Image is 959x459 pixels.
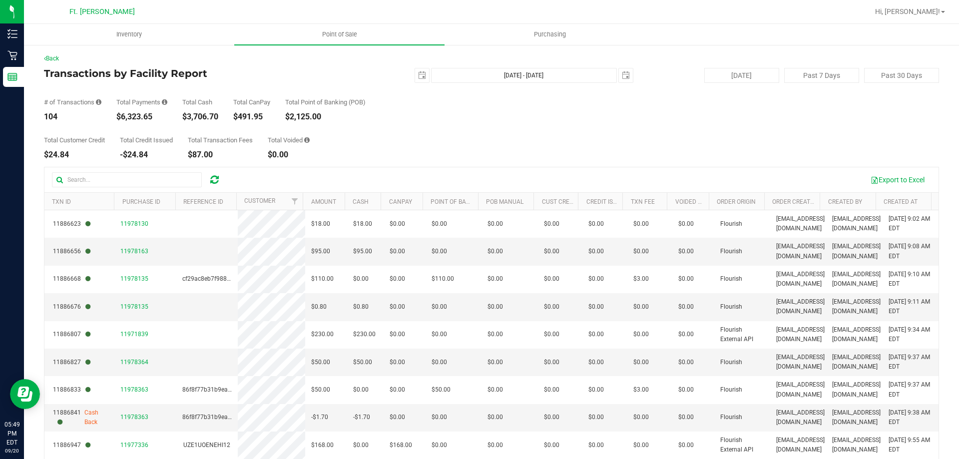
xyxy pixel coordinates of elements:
[487,385,503,395] span: $0.00
[182,414,288,421] span: 86f8f77b31b9ea20af2aebc8595650d6
[720,385,742,395] span: Flourish
[889,353,933,372] span: [DATE] 9:37 AM EDT
[544,441,559,450] span: $0.00
[52,172,202,187] input: Search...
[432,274,454,284] span: $110.00
[431,198,501,205] a: Point of Banking (POB)
[53,385,90,395] span: 11886833
[776,325,825,344] span: [EMAIL_ADDRESS][DOMAIN_NAME]
[311,441,334,450] span: $168.00
[285,99,366,105] div: Total Point of Banking (POB)
[390,358,405,367] span: $0.00
[544,358,559,367] span: $0.00
[182,275,288,282] span: cf29ac8eb7f988089f983802b2c9dad0
[832,408,881,427] span: [EMAIL_ADDRESS][DOMAIN_NAME]
[588,274,604,284] span: $0.00
[69,7,135,16] span: Ft. [PERSON_NAME]
[432,330,447,339] span: $0.00
[678,274,694,284] span: $0.00
[776,270,825,289] span: [EMAIL_ADDRESS][DOMAIN_NAME]
[678,441,694,450] span: $0.00
[188,137,253,143] div: Total Transaction Fees
[353,302,369,312] span: $0.80
[311,274,334,284] span: $110.00
[544,247,559,256] span: $0.00
[720,325,764,344] span: Flourish External API
[120,386,148,393] span: 11978363
[353,413,370,422] span: -$1.70
[832,297,881,316] span: [EMAIL_ADDRESS][DOMAIN_NAME]
[311,302,327,312] span: $0.80
[120,359,148,366] span: 11978364
[889,436,933,455] span: [DATE] 9:55 AM EDT
[588,219,604,229] span: $0.00
[353,330,376,339] span: $230.00
[7,50,17,60] inline-svg: Retail
[864,68,939,83] button: Past 30 Days
[233,113,270,121] div: $491.95
[678,413,694,422] span: $0.00
[4,447,19,455] p: 09/20
[120,151,173,159] div: -$24.84
[678,358,694,367] span: $0.00
[889,297,933,316] span: [DATE] 9:11 AM EDT
[120,275,148,282] span: 11978135
[183,442,230,449] span: UZE1UOENEHI12
[183,198,223,205] a: Reference ID
[390,413,405,422] span: $0.00
[720,358,742,367] span: Flourish
[776,297,825,316] span: [EMAIL_ADDRESS][DOMAIN_NAME]
[675,198,725,205] a: Voided Payment
[432,441,447,450] span: $0.00
[717,198,756,205] a: Order Origin
[889,214,933,233] span: [DATE] 9:02 AM EDT
[704,68,779,83] button: [DATE]
[390,247,405,256] span: $0.00
[544,274,559,284] span: $0.00
[884,198,918,205] a: Created At
[353,358,372,367] span: $50.00
[633,441,649,450] span: $0.00
[889,408,933,427] span: [DATE] 9:38 AM EDT
[588,358,604,367] span: $0.00
[182,113,218,121] div: $3,706.70
[832,436,881,455] span: [EMAIL_ADDRESS][DOMAIN_NAME]
[828,198,862,205] a: Created By
[633,247,649,256] span: $0.00
[588,330,604,339] span: $0.00
[875,7,940,15] span: Hi, [PERSON_NAME]!
[832,214,881,233] span: [EMAIL_ADDRESS][DOMAIN_NAME]
[889,270,933,289] span: [DATE] 9:10 AM EDT
[678,247,694,256] span: $0.00
[120,303,148,310] span: 11978135
[445,24,655,45] a: Purchasing
[53,219,90,229] span: 11886623
[234,24,445,45] a: Point of Sale
[122,198,160,205] a: Purchase ID
[432,219,447,229] span: $0.00
[633,302,649,312] span: $0.00
[832,380,881,399] span: [EMAIL_ADDRESS][DOMAIN_NAME]
[84,408,108,427] span: Cash Back
[120,248,148,255] span: 11978163
[542,198,578,205] a: Cust Credit
[864,171,931,188] button: Export to Excel
[772,198,826,205] a: Order Created By
[53,274,90,284] span: 11886668
[633,358,649,367] span: $0.00
[432,247,447,256] span: $0.00
[285,113,366,121] div: $2,125.00
[487,358,503,367] span: $0.00
[120,442,148,449] span: 11977336
[268,137,310,143] div: Total Voided
[776,214,825,233] span: [EMAIL_ADDRESS][DOMAIN_NAME]
[120,220,148,227] span: 11978130
[44,55,59,62] a: Back
[120,331,148,338] span: 11971839
[889,380,933,399] span: [DATE] 9:37 AM EDT
[44,137,105,143] div: Total Customer Credit
[720,274,742,284] span: Flourish
[487,330,503,339] span: $0.00
[353,198,369,205] a: Cash
[103,30,155,39] span: Inventory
